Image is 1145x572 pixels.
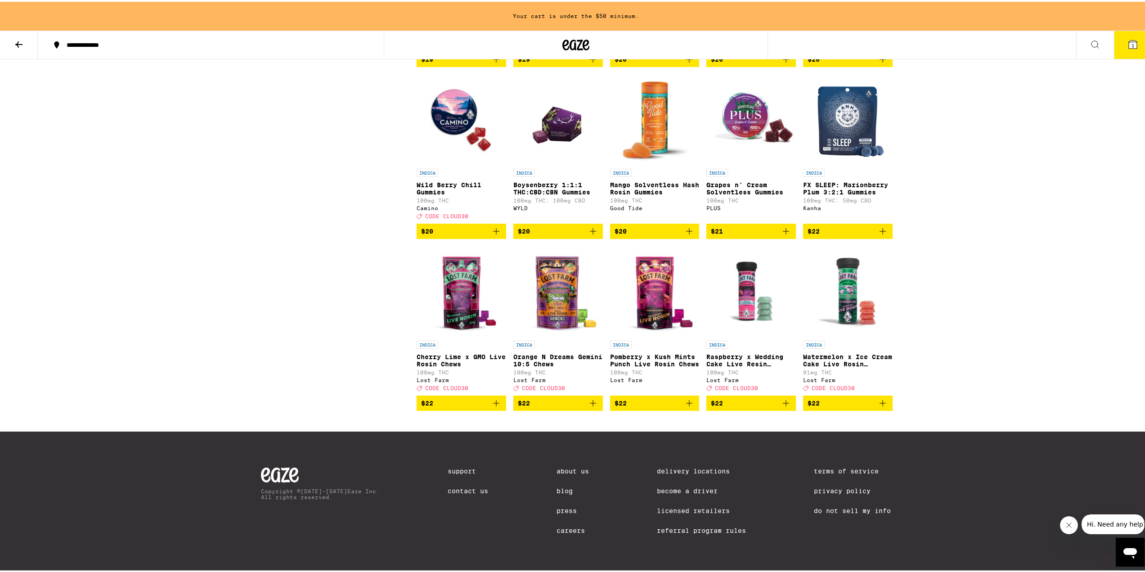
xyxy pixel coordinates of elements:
div: Lost Farm [706,375,796,381]
span: $22 [615,398,627,405]
a: Open page for Cherry Lime x GMO Live Rosin Chews from Lost Farm [417,244,506,394]
p: Pomberry x Kush Mints Punch Live Rosin Chews [610,351,700,366]
a: Open page for Watermelon x Ice Cream Cake Live Rosin Gummies from Lost Farm [803,244,893,394]
span: Hi. Need any help? [5,6,65,14]
p: INDICA [803,167,825,175]
p: Wild Berry Chill Gummies [417,180,506,194]
p: Raspberry x Wedding Cake Live Resin Gummies [706,351,796,366]
button: Add to bag [513,394,603,409]
button: Add to bag [610,394,700,409]
a: Privacy Policy [814,486,891,493]
div: Good Tide [610,203,700,209]
div: Lost Farm [803,375,893,381]
p: 100mg THC [513,368,603,374]
img: PLUS - Grapes n' Cream Solventless Gummies [706,72,796,162]
span: $22 [711,398,723,405]
p: 100mg THC [706,196,796,202]
div: Lost Farm [513,375,603,381]
p: Boysenberry 1:1:1 THC:CBD:CBN Gummies [513,180,603,194]
a: Do Not Sell My Info [814,505,891,513]
a: Open page for Pomberry x Kush Mints Punch Live Rosin Chews from Lost Farm [610,244,700,394]
p: Copyright © [DATE]-[DATE] Eaze Inc. All rights reserved. [261,486,380,498]
a: Open page for Raspberry x Wedding Cake Live Resin Gummies from Lost Farm [706,244,796,394]
span: $20 [518,226,530,233]
img: WYLD - Boysenberry 1:1:1 THC:CBD:CBN Gummies [526,72,590,162]
a: Open page for Wild Berry Chill Gummies from Camino [417,72,506,222]
a: Open page for FX SLEEP: Marionberry Plum 3:2:1 Gummies from Kanha [803,72,893,222]
p: 91mg THC [803,368,893,374]
span: $22 [421,398,433,405]
p: Cherry Lime x GMO Live Rosin Chews [417,351,506,366]
div: Camino [417,203,506,209]
span: $22 [808,398,820,405]
img: Lost Farm - Pomberry x Kush Mints Punch Live Rosin Chews [610,244,700,334]
p: Grapes n' Cream Solventless Gummies [706,180,796,194]
p: 100mg THC [610,368,700,374]
p: INDICA [706,339,728,347]
a: Careers [557,525,589,532]
span: $20 [421,226,433,233]
p: INDICA [803,339,825,347]
img: Camino - Wild Berry Chill Gummies [417,72,506,162]
p: 100mg THC [706,368,796,374]
div: Lost Farm [417,375,506,381]
span: CODE CLOUD30 [522,383,565,389]
span: $22 [808,226,820,233]
p: INDICA [610,339,632,347]
a: Become a Driver [657,486,746,493]
a: Terms of Service [814,466,891,473]
p: Mango Solventless Hash Rosin Gummies [610,180,700,194]
a: Blog [557,486,589,493]
span: $21 [711,226,723,233]
button: Add to bag [706,394,796,409]
iframe: Button to launch messaging window [1116,536,1145,565]
iframe: Close message [1060,514,1078,532]
p: 100mg THC [417,196,506,202]
a: Delivery Locations [657,466,746,473]
div: Lost Farm [610,375,700,381]
p: Orange N Dreams Gemini 10:5 Chews [513,351,603,366]
button: Add to bag [706,222,796,237]
img: Lost Farm - Raspberry x Wedding Cake Live Resin Gummies [706,244,796,334]
button: Add to bag [610,222,700,237]
img: Lost Farm - Orange N Dreams Gemini 10:5 Chews [513,244,603,334]
p: 100mg THC: 50mg CBD [803,196,893,202]
p: 100mg THC: 100mg CBD [513,196,603,202]
span: $22 [518,398,530,405]
a: Contact Us [448,486,488,493]
div: WYLD [513,203,603,209]
a: Open page for Grapes n' Cream Solventless Gummies from PLUS [706,72,796,222]
span: $20 [615,226,627,233]
a: About Us [557,466,589,473]
a: Licensed Retailers [657,505,746,513]
button: Add to bag [417,222,506,237]
img: Lost Farm - Cherry Lime x GMO Live Rosin Chews [417,244,506,334]
p: Watermelon x Ice Cream Cake Live Rosin Gummies [803,351,893,366]
p: INDICA [706,167,728,175]
span: CODE CLOUD30 [425,383,468,389]
a: Open page for Mango Solventless Hash Rosin Gummies from Good Tide [610,72,700,222]
button: Add to bag [417,394,506,409]
p: INDICA [610,167,632,175]
span: CODE CLOUD30 [715,383,758,389]
a: Referral Program Rules [657,525,746,532]
a: Press [557,505,589,513]
p: INDICA [417,339,438,347]
p: INDICA [513,167,535,175]
img: Good Tide - Mango Solventless Hash Rosin Gummies [611,72,698,162]
p: INDICA [513,339,535,347]
span: CODE CLOUD30 [812,383,855,389]
a: Open page for Orange N Dreams Gemini 10:5 Chews from Lost Farm [513,244,603,394]
span: CODE CLOUD30 [425,212,468,217]
p: FX SLEEP: Marionberry Plum 3:2:1 Gummies [803,180,893,194]
a: Support [448,466,488,473]
button: Add to bag [513,222,603,237]
span: 1 [1132,41,1134,46]
p: INDICA [417,167,438,175]
iframe: Message from company [1082,513,1145,532]
p: 100mg THC [610,196,700,202]
img: Lost Farm - Watermelon x Ice Cream Cake Live Rosin Gummies [803,244,893,334]
p: 100mg THC [417,368,506,374]
div: Kanha [803,203,893,209]
img: Kanha - FX SLEEP: Marionberry Plum 3:2:1 Gummies [810,72,885,162]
